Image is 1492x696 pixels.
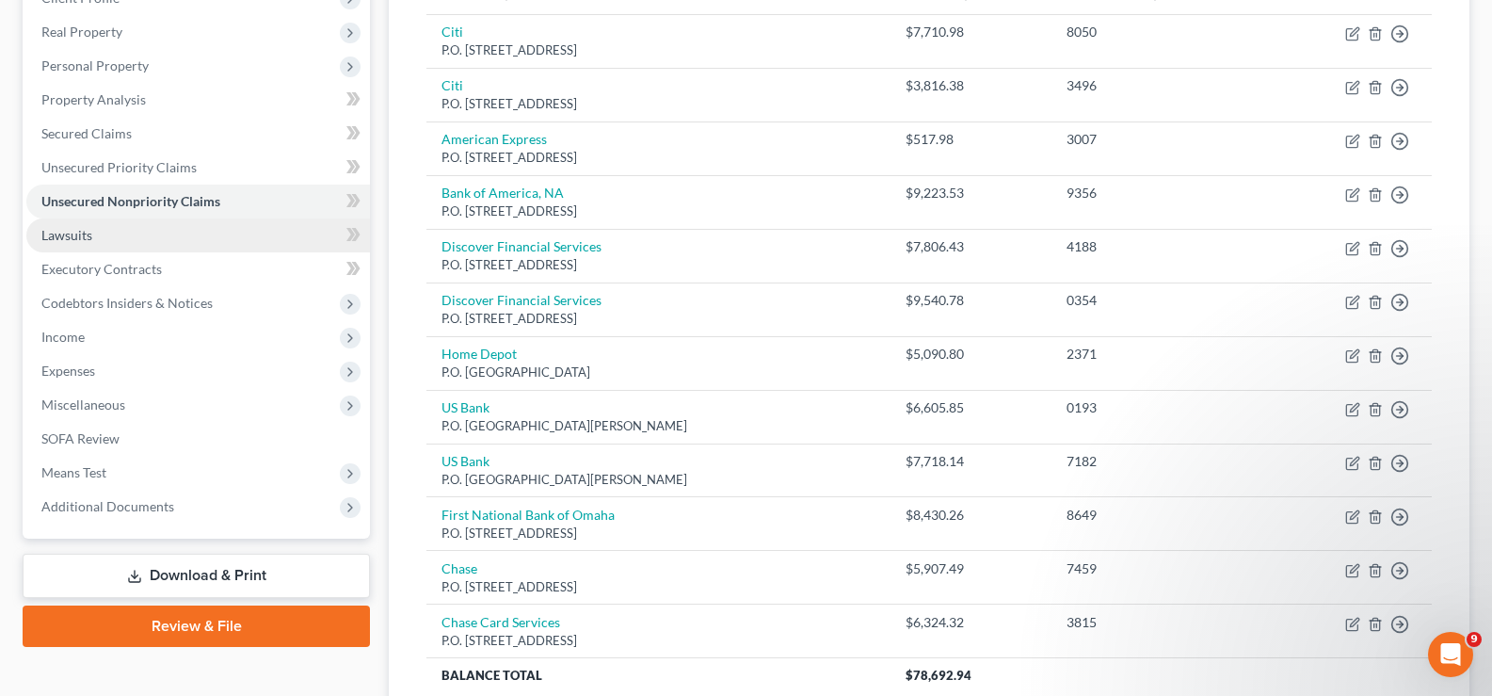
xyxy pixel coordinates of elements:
[26,185,370,219] a: Unsecured Nonpriority Claims
[906,237,1037,256] div: $7,806.43
[441,24,463,40] a: Citi
[1067,130,1245,149] div: 3007
[906,130,1037,149] div: $517.98
[1067,506,1245,525] div: 8649
[1067,23,1245,41] div: 8050
[41,329,85,345] span: Income
[906,184,1037,202] div: $9,223.53
[906,452,1037,471] div: $7,718.14
[41,261,162,277] span: Executory Contracts
[41,159,197,175] span: Unsecured Priority Claims
[23,554,370,598] a: Download & Print
[26,219,370,252] a: Lawsuits
[441,256,875,274] div: P.O. [STREET_ADDRESS]
[441,632,875,650] div: P.O. [STREET_ADDRESS]
[1067,398,1245,417] div: 0193
[441,292,602,308] a: Discover Financial Services
[906,506,1037,525] div: $8,430.26
[41,430,120,446] span: SOFA Review
[41,397,125,413] span: Miscellaneous
[441,399,489,415] a: US Bank
[441,41,875,59] div: P.O. [STREET_ADDRESS]
[1067,237,1245,256] div: 4188
[41,193,220,209] span: Unsecured Nonpriority Claims
[41,227,92,243] span: Lawsuits
[906,291,1037,310] div: $9,540.78
[41,464,106,480] span: Means Test
[441,471,875,489] div: P.O. [GEOGRAPHIC_DATA][PERSON_NAME]
[441,507,615,523] a: First National Bank of Omaha
[1067,291,1245,310] div: 0354
[441,95,875,113] div: P.O. [STREET_ADDRESS]
[1067,345,1245,364] div: 2371
[426,658,890,692] th: Balance Total
[906,668,971,683] span: $78,692.94
[41,125,132,141] span: Secured Claims
[1067,613,1245,632] div: 3815
[441,346,517,362] a: Home Depot
[41,24,122,40] span: Real Property
[906,613,1037,632] div: $6,324.32
[41,91,146,107] span: Property Analysis
[26,117,370,151] a: Secured Claims
[26,151,370,185] a: Unsecured Priority Claims
[441,131,547,147] a: American Express
[441,614,560,630] a: Chase Card Services
[1428,632,1473,677] iframe: Intercom live chat
[906,345,1037,364] div: $5,090.80
[441,560,477,576] a: Chase
[41,363,95,379] span: Expenses
[906,559,1037,578] div: $5,907.49
[23,606,370,647] a: Review & File
[441,525,875,542] div: P.O. [STREET_ADDRESS]
[1067,559,1245,578] div: 7459
[441,238,602,254] a: Discover Financial Services
[1067,452,1245,471] div: 7182
[41,57,149,73] span: Personal Property
[441,578,875,596] div: P.O. [STREET_ADDRESS]
[441,453,489,469] a: US Bank
[906,23,1037,41] div: $7,710.98
[26,252,370,286] a: Executory Contracts
[1467,632,1482,647] span: 9
[441,77,463,93] a: Citi
[1067,76,1245,95] div: 3496
[906,398,1037,417] div: $6,605.85
[26,83,370,117] a: Property Analysis
[441,149,875,167] div: P.O. [STREET_ADDRESS]
[1067,184,1245,202] div: 9356
[26,422,370,456] a: SOFA Review
[441,185,564,201] a: Bank of America, NA
[441,417,875,435] div: P.O. [GEOGRAPHIC_DATA][PERSON_NAME]
[906,76,1037,95] div: $3,816.38
[41,295,213,311] span: Codebtors Insiders & Notices
[441,202,875,220] div: P.O. [STREET_ADDRESS]
[441,310,875,328] div: P.O. [STREET_ADDRESS]
[441,364,875,381] div: P.O. [GEOGRAPHIC_DATA]
[41,498,174,514] span: Additional Documents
